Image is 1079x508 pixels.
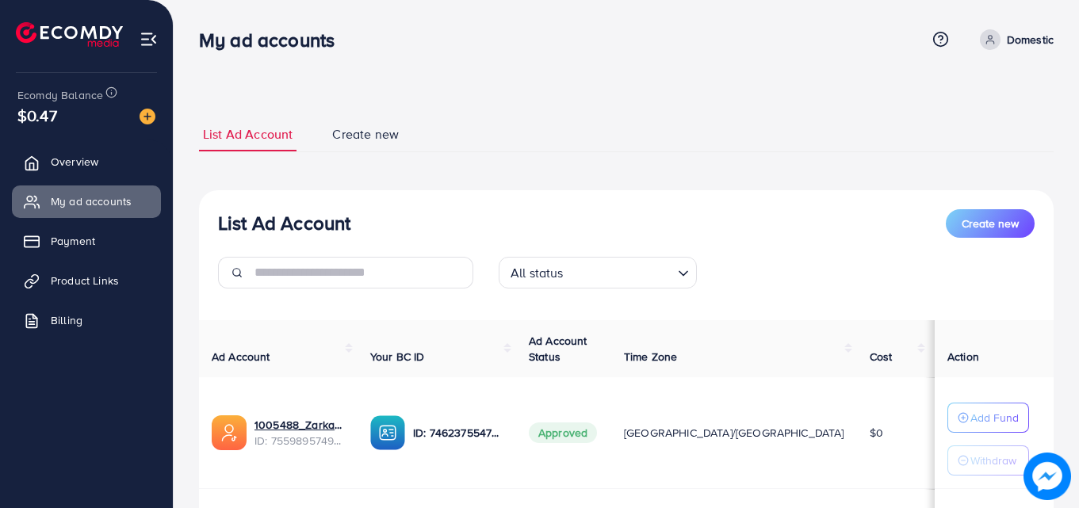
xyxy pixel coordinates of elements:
span: Create new [962,216,1019,231]
a: Billing [12,304,161,336]
span: Product Links [51,273,119,288]
p: Add Fund [970,408,1019,427]
a: 1005488_Zarkash_1760175511836 [254,417,345,433]
img: ic-ba-acc.ded83a64.svg [370,415,405,450]
a: Overview [12,146,161,178]
span: Ecomdy Balance [17,87,103,103]
button: Withdraw [947,445,1029,476]
a: Product Links [12,265,161,296]
span: List Ad Account [203,125,293,143]
span: $0.47 [17,104,57,127]
img: ic-ads-acc.e4c84228.svg [212,415,247,450]
span: $0 [870,425,883,441]
img: image [140,109,155,124]
span: Ad Account [212,349,270,365]
p: Withdraw [970,451,1016,470]
a: Payment [12,225,161,257]
div: Search for option [499,257,697,288]
span: Create new [332,125,399,143]
span: My ad accounts [51,193,132,209]
span: All status [507,262,567,285]
span: Action [947,349,979,365]
input: Search for option [568,258,672,285]
span: Payment [51,233,95,249]
span: Billing [51,312,82,328]
img: logo [16,22,123,47]
span: Approved [529,422,597,443]
span: Overview [51,154,98,170]
span: Cost [870,349,893,365]
p: Domestic [1007,30,1054,49]
div: <span class='underline'>1005488_Zarkash_1760175511836</span></br>7559895749765890055 [254,417,345,449]
button: Create new [946,209,1035,238]
a: My ad accounts [12,185,161,217]
h3: List Ad Account [218,212,350,235]
span: Time Zone [624,349,677,365]
button: Add Fund [947,403,1029,433]
h3: My ad accounts [199,29,347,52]
img: image [1024,453,1071,500]
span: Your BC ID [370,349,425,365]
span: [GEOGRAPHIC_DATA]/[GEOGRAPHIC_DATA] [624,425,844,441]
a: Domestic [974,29,1054,50]
span: ID: 7559895749765890055 [254,433,345,449]
span: Ad Account Status [529,333,587,365]
img: menu [140,30,158,48]
p: ID: 7462375547566735377 [413,423,503,442]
